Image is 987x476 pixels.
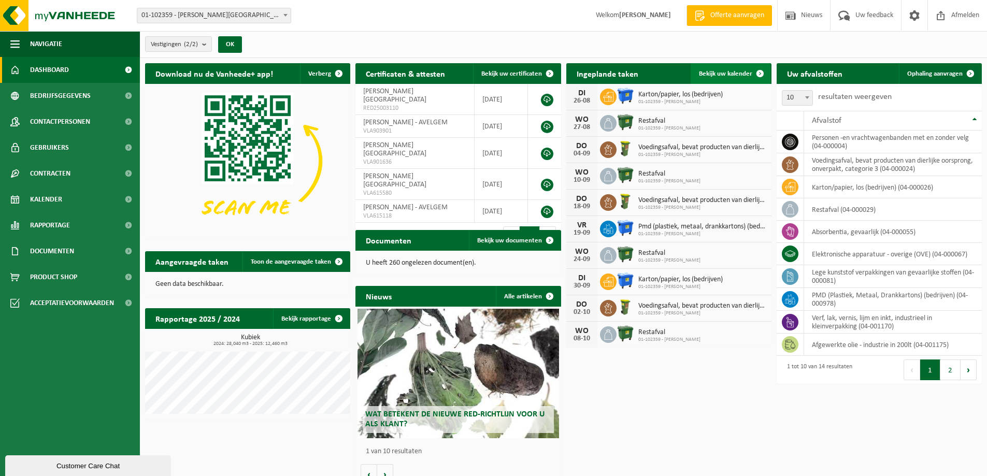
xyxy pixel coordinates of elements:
div: 10-09 [571,177,592,184]
span: 01-102359 - [PERSON_NAME] [638,310,766,316]
span: Documenten [30,238,74,264]
img: WB-0060-HPE-GN-50 [617,140,634,157]
span: [PERSON_NAME][GEOGRAPHIC_DATA] [363,88,426,104]
td: [DATE] [475,169,528,200]
span: 01-102359 - [PERSON_NAME] [638,152,766,158]
img: WB-1100-HPE-BE-04 [617,272,634,290]
span: Contracten [30,161,70,186]
span: 01-102359 - CHARLES KESTELEYN - GENT [137,8,291,23]
label: resultaten weergeven [818,93,892,101]
span: 01-102359 - [PERSON_NAME] [638,337,700,343]
span: Restafval [638,328,700,337]
div: DO [571,300,592,309]
button: 2 [940,359,961,380]
span: Restafval [638,170,700,178]
div: WO [571,168,592,177]
span: Ophaling aanvragen [907,70,963,77]
a: Wat betekent de nieuwe RED-richtlijn voor u als klant? [357,309,559,438]
span: 01-102359 - [PERSON_NAME] [638,231,766,237]
span: Contactpersonen [30,109,90,135]
td: personen -en vrachtwagenbanden met en zonder velg (04-000004) [804,131,982,153]
strong: [PERSON_NAME] [619,11,671,19]
a: Bekijk uw documenten [469,230,560,251]
img: WB-1100-HPE-GN-04 [617,113,634,131]
span: Voedingsafval, bevat producten van dierlijke oorsprong, onverpakt, categorie 3 [638,143,766,152]
span: 2024: 28,040 m3 - 2025: 12,460 m3 [150,341,350,347]
iframe: chat widget [5,453,173,476]
span: Kalender [30,186,62,212]
span: Restafval [638,117,700,125]
h2: Ingeplande taken [566,63,649,83]
span: Bekijk uw certificaten [481,70,542,77]
div: 26-08 [571,97,592,105]
img: WB-0060-HPE-GN-50 [617,298,634,316]
span: VLA901636 [363,158,466,166]
img: WB-1100-HPE-GN-04 [617,166,634,184]
a: Offerte aanvragen [686,5,772,26]
img: WB-1100-HPE-GN-04 [617,246,634,263]
span: Toon de aangevraagde taken [251,258,331,265]
button: Verberg [300,63,349,84]
span: VLA903901 [363,127,466,135]
h2: Nieuws [355,286,402,306]
td: [DATE] [475,138,528,169]
span: Voedingsafval, bevat producten van dierlijke oorsprong, onverpakt, categorie 3 [638,302,766,310]
span: Product Shop [30,264,77,290]
div: 27-08 [571,124,592,131]
img: WB-1100-HPE-GN-04 [617,325,634,342]
span: Rapportage [30,212,70,238]
span: Acceptatievoorwaarden [30,290,114,316]
td: absorbentia, gevaarlijk (04-000055) [804,221,982,243]
h2: Uw afvalstoffen [777,63,853,83]
div: 02-10 [571,309,592,316]
span: 10 [782,91,812,105]
span: 01-102359 - [PERSON_NAME] [638,99,723,105]
button: Vestigingen(2/2) [145,36,212,52]
img: WB-1100-HPE-BE-04 [617,219,634,237]
span: 01-102359 - [PERSON_NAME] [638,178,700,184]
span: VLA615118 [363,212,466,220]
td: [DATE] [475,200,528,223]
td: restafval (04-000029) [804,198,982,221]
span: 10 [782,90,813,106]
td: elektronische apparatuur - overige (OVE) (04-000067) [804,243,982,265]
span: [PERSON_NAME][GEOGRAPHIC_DATA] [363,172,426,189]
div: DI [571,274,592,282]
div: 30-09 [571,282,592,290]
span: Wat betekent de nieuwe RED-richtlijn voor u als klant? [365,410,545,428]
div: VR [571,221,592,229]
span: Bekijk uw documenten [477,237,542,244]
td: lege kunststof verpakkingen van gevaarlijke stoffen (04-000081) [804,265,982,288]
div: 08-10 [571,335,592,342]
a: Bekijk uw kalender [691,63,770,84]
td: afgewerkte olie - industrie in 200lt (04-001175) [804,334,982,356]
td: [DATE] [475,115,528,138]
td: verf, lak, vernis, lijm en inkt, industrieel in kleinverpakking (04-001170) [804,311,982,334]
a: Toon de aangevraagde taken [242,251,349,272]
div: 04-09 [571,150,592,157]
div: 1 tot 10 van 14 resultaten [782,358,852,381]
span: Bekijk uw kalender [699,70,752,77]
span: Navigatie [30,31,62,57]
div: 18-09 [571,203,592,210]
div: 19-09 [571,229,592,237]
td: karton/papier, los (bedrijven) (04-000026) [804,176,982,198]
span: VLA615580 [363,189,466,197]
td: PMD (Plastiek, Metaal, Drankkartons) (bedrijven) (04-000978) [804,288,982,311]
h2: Download nu de Vanheede+ app! [145,63,283,83]
div: DO [571,195,592,203]
span: Offerte aanvragen [708,10,767,21]
div: DO [571,142,592,150]
img: WB-1100-HPE-BE-04 [617,87,634,105]
td: voedingsafval, bevat producten van dierlijke oorsprong, onverpakt, categorie 3 (04-000024) [804,153,982,176]
span: 01-102359 - [PERSON_NAME] [638,284,723,290]
h2: Rapportage 2025 / 2024 [145,308,250,328]
a: Bekijk rapportage [273,308,349,329]
span: Gebruikers [30,135,69,161]
span: [PERSON_NAME][GEOGRAPHIC_DATA] [363,141,426,157]
div: WO [571,327,592,335]
span: Karton/papier, los (bedrijven) [638,276,723,284]
p: 1 van 10 resultaten [366,448,555,455]
span: Verberg [308,70,331,77]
